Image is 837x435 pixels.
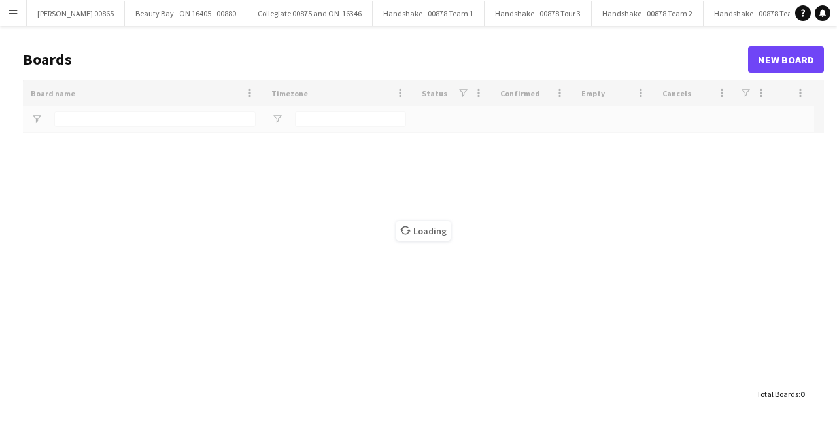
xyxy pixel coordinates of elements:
button: Collegiate 00875 and ON-16346 [247,1,373,26]
h1: Boards [23,50,748,69]
a: New Board [748,46,824,73]
span: 0 [800,389,804,399]
button: Handshake - 00878 Team 4 [704,1,815,26]
button: Handshake - 00878 Team 2 [592,1,704,26]
span: Loading [396,221,451,241]
div: : [757,381,804,407]
button: [PERSON_NAME] 00865 [27,1,125,26]
span: Total Boards [757,389,798,399]
button: Handshake - 00878 Tour 3 [485,1,592,26]
button: Beauty Bay - ON 16405 - 00880 [125,1,247,26]
button: Handshake - 00878 Team 1 [373,1,485,26]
